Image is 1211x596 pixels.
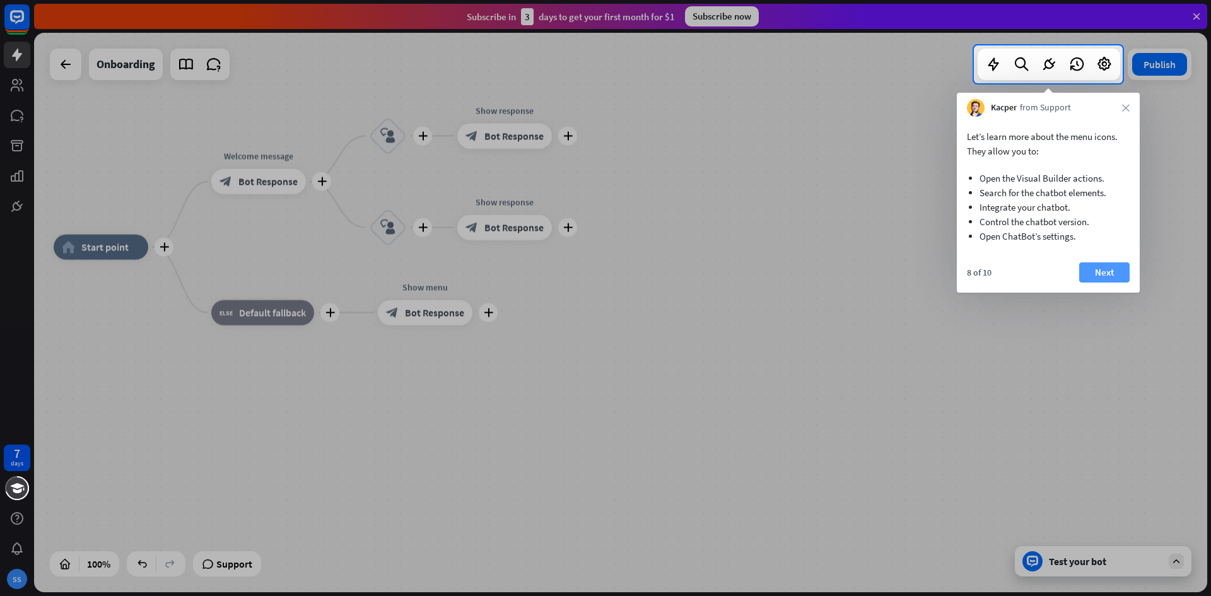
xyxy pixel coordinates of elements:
[967,267,992,278] div: 8 of 10
[980,200,1117,214] li: Integrate your chatbot.
[1079,262,1130,283] button: Next
[991,102,1017,114] span: Kacper
[967,129,1130,158] p: Let’s learn more about the menu icons. They allow you to:
[980,229,1117,243] li: Open ChatBot’s settings.
[1020,102,1071,114] span: from Support
[980,171,1117,185] li: Open the Visual Builder actions.
[10,5,48,43] button: Open LiveChat chat widget
[980,214,1117,229] li: Control the chatbot version.
[980,185,1117,200] li: Search for the chatbot elements.
[1122,104,1130,112] i: close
